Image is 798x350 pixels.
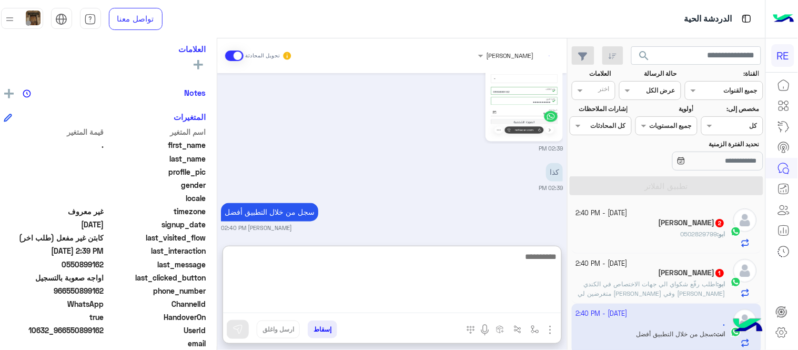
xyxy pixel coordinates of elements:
b: : [718,280,725,288]
label: تحديد الفترة الزمنية [637,139,760,149]
a: تواصل معنا [109,8,163,30]
button: تطبيق الفلاتر [570,176,763,195]
button: ارسل واغلق [257,321,300,338]
span: last_interaction [106,245,206,256]
span: gender [106,179,206,191]
small: [DATE] - 2:40 PM [576,208,628,218]
span: . [4,139,104,151]
span: signup_date [106,219,206,230]
span: phone_number [106,285,206,296]
span: true [4,312,104,323]
label: مخصص إلى: [703,104,760,114]
span: last_clicked_button [106,272,206,283]
span: last_message [106,259,206,270]
img: send message [233,324,243,335]
span: اواجه صعوبة بالتسجيل [4,272,104,283]
label: القناة: [686,69,760,78]
span: 2 [4,298,104,309]
small: [DATE] - 2:40 PM [576,259,628,269]
span: email [106,338,206,349]
img: create order [496,325,504,334]
img: WhatsApp [731,277,741,287]
p: 8/10/2025, 2:40 PM [221,203,318,222]
span: ChannelId [106,298,206,309]
span: كابتن غير مفعل (طلب اخر) [4,232,104,243]
span: last_name [106,153,206,164]
button: Trigger scenario [509,321,526,338]
img: tab [55,13,67,25]
img: WhatsApp [731,226,741,237]
img: send voice note [479,324,491,336]
img: hulul-logo.png [730,308,766,345]
span: ابو [719,280,725,288]
b: : [718,230,725,238]
span: UserId [106,325,206,336]
img: Trigger scenario [513,325,522,334]
img: select flow [531,325,539,334]
small: 02:39 PM [539,184,563,193]
button: create order [491,321,509,338]
span: null [4,179,104,191]
img: defaultAdmin.png [733,259,757,283]
button: إسقاط [308,321,337,338]
small: 02:39 PM [539,144,563,153]
span: HandoverOn [106,312,206,323]
label: العلامات [571,69,611,78]
img: send attachment [544,324,557,336]
img: defaultAdmin.png [733,208,757,232]
span: locale [106,193,206,204]
span: 2025-10-08T11:39:40.7093889Z [4,245,104,256]
span: null [4,193,104,204]
h5: ابو تركي [659,268,725,277]
img: 1272576257892165.jpg [488,11,560,139]
a: tab [80,8,101,30]
span: اسم المتغير [106,126,206,137]
span: 966550899162 [4,285,104,296]
label: إشارات الملاحظات [571,104,628,114]
img: Logo [773,8,794,30]
span: 0550899162 [4,259,104,270]
small: تحويل المحادثة [245,52,280,60]
span: غير معروف [4,206,104,217]
img: notes [23,89,31,98]
span: 1 [716,269,724,277]
img: userImage [26,11,41,25]
h6: العلامات [4,44,206,54]
span: ابو [719,230,725,238]
span: last_visited_flow [106,232,206,243]
span: [PERSON_NAME] [486,52,534,59]
h5: ابو عمر [659,218,725,227]
img: profile [3,13,16,26]
button: select flow [526,321,543,338]
button: search [631,46,657,69]
span: 2 [716,219,724,227]
span: timezone [106,206,206,217]
span: profile_pic [106,166,206,177]
span: search [638,49,650,62]
p: الدردشة الحية [684,12,732,26]
img: tab [84,13,96,25]
p: 8/10/2025, 2:39 PM [546,163,563,182]
small: [PERSON_NAME] 02:40 PM [221,224,292,233]
img: tab [740,12,753,25]
div: RE [772,44,794,67]
label: أولوية [637,104,694,114]
span: 10632_966550899162 [4,325,104,336]
span: null [4,338,104,349]
div: اختر [599,84,611,96]
span: 0502829799 [681,230,718,238]
img: make a call [467,326,475,334]
h6: المتغيرات [174,112,206,122]
img: add [4,89,14,98]
label: حالة الرسالة [621,69,678,78]
span: first_name [106,139,206,151]
span: 2025-10-08T09:31:19.092Z [4,219,104,230]
h6: Notes [185,88,206,97]
span: قيمة المتغير [4,126,104,137]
